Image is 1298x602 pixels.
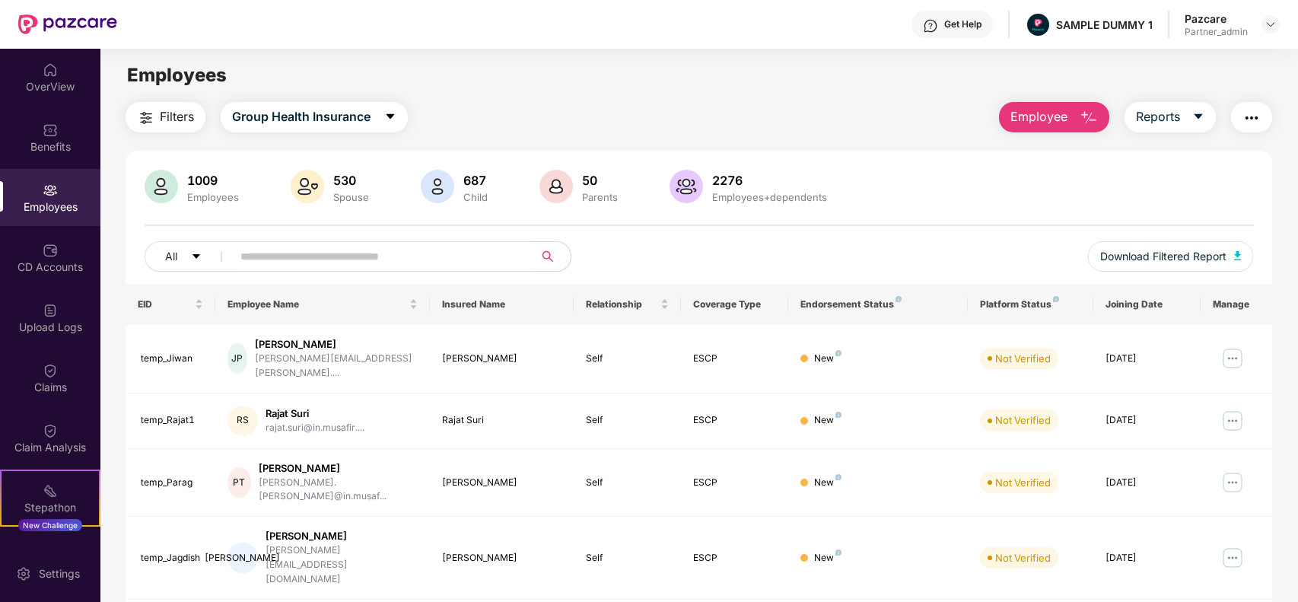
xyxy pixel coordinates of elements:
[43,363,58,378] img: svg+xml;base64,PHN2ZyBpZD0iQ2xhaW0iIHhtbG5zPSJodHRwOi8vd3d3LnczLm9yZy8yMDAwL3N2ZyIgd2lkdGg9IjIwIi...
[137,109,155,127] img: svg+xml;base64,PHN2ZyB4bWxucz0iaHR0cDovL3d3dy53My5vcmcvMjAwMC9zdmciIHdpZHRoPSIyNCIgaGVpZ2h0PSIyNC...
[1125,102,1216,132] button: Reportscaret-down
[138,298,192,311] span: EID
[330,191,372,203] div: Spouse
[1220,346,1245,371] img: manageButton
[43,123,58,138] img: svg+xml;base64,PHN2ZyBpZD0iQmVuZWZpdHMiIHhtbG5zPSJodHRwOi8vd3d3LnczLm9yZy8yMDAwL3N2ZyIgd2lkdGg9Ij...
[442,476,561,490] div: [PERSON_NAME]
[43,423,58,438] img: svg+xml;base64,PHN2ZyBpZD0iQ2xhaW0iIHhtbG5zPSJodHRwOi8vd3d3LnczLm9yZy8yMDAwL3N2ZyIgd2lkdGg9IjIwIi...
[145,170,178,203] img: svg+xml;base64,PHN2ZyB4bWxucz0iaHR0cDovL3d3dy53My5vcmcvMjAwMC9zdmciIHhtbG5zOnhsaW5rPSJodHRwOi8vd3...
[586,352,669,366] div: Self
[266,421,364,435] div: rajat.suri@in.musafir....
[995,412,1051,428] div: Not Verified
[835,350,841,356] img: svg+xml;base64,PHN2ZyB4bWxucz0iaHR0cDovL3d3dy53My5vcmcvMjAwMC9zdmciIHdpZHRoPSI4IiBoZWlnaHQ9IjgiIH...
[693,352,776,366] div: ESCP
[460,191,491,203] div: Child
[43,62,58,78] img: svg+xml;base64,PHN2ZyBpZD0iSG9tZSIgeG1sbnM9Imh0dHA6Ly93d3cudzMub3JnLzIwMDAvc3ZnIiB3aWR0aD0iMjAiIG...
[255,352,418,381] div: [PERSON_NAME][EMAIL_ADDRESS][PERSON_NAME]....
[460,173,491,188] div: 687
[1265,18,1277,30] img: svg+xml;base64,PHN2ZyBpZD0iRHJvcGRvd24tMzJ4MzIiIHhtbG5zPSJodHRwOi8vd3d3LnczLm9yZy8yMDAwL3N2ZyIgd2...
[586,476,669,490] div: Self
[16,566,31,581] img: svg+xml;base64,PHN2ZyBpZD0iU2V0dGluZy0yMHgyMCIgeG1sbnM9Imh0dHA6Ly93d3cudzMub3JnLzIwMDAvc3ZnIiB3aW...
[1185,11,1248,26] div: Pazcare
[539,170,573,203] img: svg+xml;base64,PHN2ZyB4bWxucz0iaHR0cDovL3d3dy53My5vcmcvMjAwMC9zdmciIHhtbG5zOnhsaW5rPSJodHRwOi8vd3...
[34,566,84,581] div: Settings
[835,412,841,418] img: svg+xml;base64,PHN2ZyB4bWxucz0iaHR0cDovL3d3dy53My5vcmcvMjAwMC9zdmciIHdpZHRoPSI4IiBoZWlnaHQ9IjgiIH...
[1106,413,1188,428] div: [DATE]
[442,352,561,366] div: [PERSON_NAME]
[999,102,1109,132] button: Employee
[127,64,227,86] span: Employees
[266,406,364,421] div: Rajat Suri
[1242,109,1261,127] img: svg+xml;base64,PHN2ZyB4bWxucz0iaHR0cDovL3d3dy53My5vcmcvMjAwMC9zdmciIHdpZHRoPSIyNCIgaGVpZ2h0PSIyNC...
[442,551,561,565] div: [PERSON_NAME]
[800,298,956,311] div: Endorsement Status
[1220,470,1245,495] img: manageButton
[330,173,372,188] div: 530
[1053,296,1059,302] img: svg+xml;base64,PHN2ZyB4bWxucz0iaHR0cDovL3d3dy53My5vcmcvMjAwMC9zdmciIHdpZHRoPSI4IiBoZWlnaHQ9IjgiIH...
[693,413,776,428] div: ESCP
[1201,284,1272,325] th: Manage
[2,500,99,515] div: Stepathon
[709,173,830,188] div: 2276
[533,241,571,272] button: search
[1088,241,1254,272] button: Download Filtered Report
[227,543,258,573] div: [PERSON_NAME]
[266,529,418,543] div: [PERSON_NAME]
[980,298,1081,311] div: Platform Status
[43,483,58,498] img: svg+xml;base64,PHN2ZyB4bWxucz0iaHR0cDovL3d3dy53My5vcmcvMjAwMC9zdmciIHdpZHRoPSIyMSIgaGVpZ2h0PSIyMC...
[814,413,841,428] div: New
[693,551,776,565] div: ESCP
[1027,14,1049,36] img: Pazcare_Alternative_logo-01-01.png
[126,284,215,325] th: EID
[1234,251,1242,260] img: svg+xml;base64,PHN2ZyB4bWxucz0iaHR0cDovL3d3dy53My5vcmcvMjAwMC9zdmciIHhtbG5zOnhsaW5rPSJodHRwOi8vd3...
[1220,409,1245,433] img: manageButton
[141,352,203,366] div: temp_Jiwan
[923,18,938,33] img: svg+xml;base64,PHN2ZyBpZD0iSGVscC0zMngzMiIgeG1sbnM9Imh0dHA6Ly93d3cudzMub3JnLzIwMDAvc3ZnIiB3aWR0aD...
[835,549,841,556] img: svg+xml;base64,PHN2ZyB4bWxucz0iaHR0cDovL3d3dy53My5vcmcvMjAwMC9zdmciIHdpZHRoPSI4IiBoZWlnaHQ9IjgiIH...
[586,551,669,565] div: Self
[141,413,203,428] div: temp_Rajat1
[995,550,1051,565] div: Not Verified
[184,191,242,203] div: Employees
[232,107,371,126] span: Group Health Insurance
[1192,110,1204,124] span: caret-down
[259,476,418,505] div: [PERSON_NAME].[PERSON_NAME]@in.musaf...
[1106,551,1188,565] div: [DATE]
[681,284,788,325] th: Coverage Type
[574,284,681,325] th: Relationship
[215,284,431,325] th: Employee Name
[1010,107,1067,126] span: Employee
[43,303,58,318] img: svg+xml;base64,PHN2ZyBpZD0iVXBsb2FkX0xvZ3MiIGRhdGEtbmFtZT0iVXBsb2FkIExvZ3MiIHhtbG5zPSJodHRwOi8vd3...
[944,18,981,30] div: Get Help
[1093,284,1201,325] th: Joining Date
[1080,109,1098,127] img: svg+xml;base64,PHN2ZyB4bWxucz0iaHR0cDovL3d3dy53My5vcmcvMjAwMC9zdmciIHhtbG5zOnhsaW5rPSJodHRwOi8vd3...
[995,351,1051,366] div: Not Verified
[1056,18,1153,32] div: SAMPLE DUMMY 1
[814,551,841,565] div: New
[814,476,841,490] div: New
[533,250,563,263] span: search
[430,284,573,325] th: Insured Name
[145,241,237,272] button: Allcaret-down
[384,110,396,124] span: caret-down
[814,352,841,366] div: New
[126,102,205,132] button: Filters
[18,519,82,531] div: New Challenge
[670,170,703,203] img: svg+xml;base64,PHN2ZyB4bWxucz0iaHR0cDovL3d3dy53My5vcmcvMjAwMC9zdmciIHhtbG5zOnhsaW5rPSJodHRwOi8vd3...
[227,406,258,436] div: RS
[579,191,621,203] div: Parents
[693,476,776,490] div: ESCP
[896,296,902,302] img: svg+xml;base64,PHN2ZyB4bWxucz0iaHR0cDovL3d3dy53My5vcmcvMjAwMC9zdmciIHdpZHRoPSI4IiBoZWlnaHQ9IjgiIH...
[165,248,177,265] span: All
[259,461,418,476] div: [PERSON_NAME]
[227,298,407,311] span: Employee Name
[255,337,418,352] div: [PERSON_NAME]
[291,170,324,203] img: svg+xml;base64,PHN2ZyB4bWxucz0iaHR0cDovL3d3dy53My5vcmcvMjAwMC9zdmciIHhtbG5zOnhsaW5rPSJodHRwOi8vd3...
[266,543,418,587] div: [PERSON_NAME][EMAIL_ADDRESS][DOMAIN_NAME]
[709,191,830,203] div: Employees+dependents
[586,298,657,311] span: Relationship
[160,107,194,126] span: Filters
[227,467,251,498] div: PT
[1220,546,1245,570] img: manageButton
[1185,26,1248,38] div: Partner_admin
